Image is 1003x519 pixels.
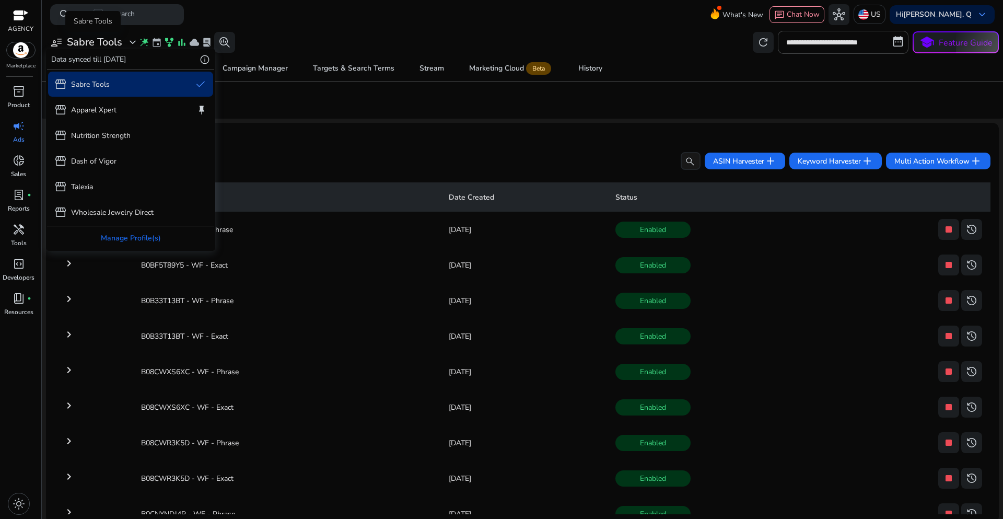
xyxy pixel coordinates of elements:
[54,78,67,90] span: storefront
[54,206,67,218] span: storefront
[54,103,67,116] span: storefront
[71,130,131,141] p: Nutrition Strength
[71,181,93,192] p: Talexia
[54,129,67,142] span: storefront
[71,79,110,90] p: Sabre Tools
[71,105,116,116] p: Apparel Xpert
[54,180,67,193] span: storefront
[200,54,210,65] span: info
[51,54,126,65] p: Data synced till [DATE]
[54,155,67,167] span: storefront
[71,207,154,218] p: Wholesale Jewelry Direct
[194,78,207,90] span: done
[196,105,207,115] span: keep
[71,156,116,167] p: Dash of Vigor
[47,226,214,250] div: Manage Profile(s)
